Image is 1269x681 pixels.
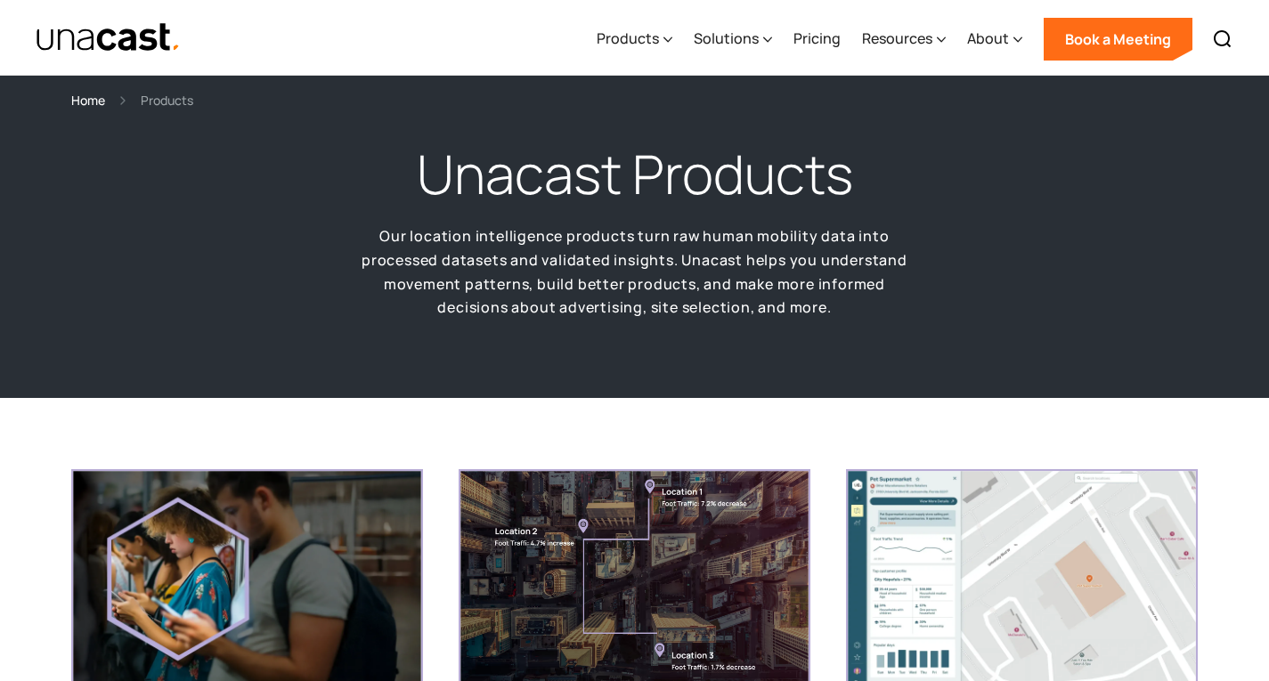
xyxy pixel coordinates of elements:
[71,90,105,110] a: Home
[36,22,181,53] a: home
[967,3,1022,76] div: About
[1044,18,1192,61] a: Book a Meeting
[597,28,659,49] div: Products
[694,28,759,49] div: Solutions
[1212,28,1233,50] img: Search icon
[36,22,181,53] img: Unacast text logo
[141,90,193,110] div: Products
[862,3,946,76] div: Resources
[597,3,672,76] div: Products
[417,139,853,210] h1: Unacast Products
[862,28,932,49] div: Resources
[359,224,911,320] p: Our location intelligence products turn raw human mobility data into processed datasets and valid...
[793,3,841,76] a: Pricing
[694,3,772,76] div: Solutions
[967,28,1009,49] div: About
